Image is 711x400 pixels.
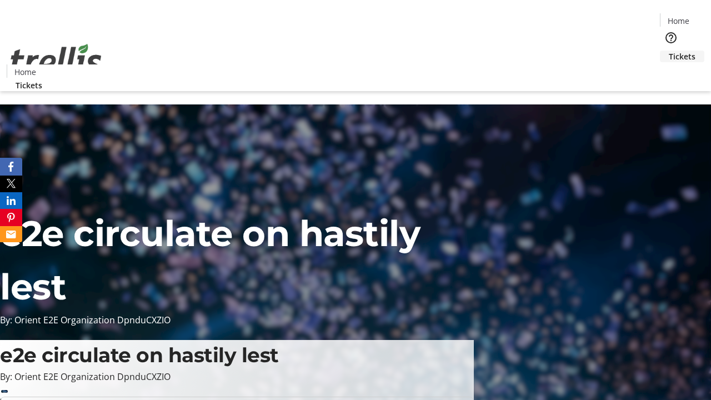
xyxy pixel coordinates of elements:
[660,62,682,84] button: Cart
[7,66,43,78] a: Home
[668,15,689,27] span: Home
[669,51,695,62] span: Tickets
[16,79,42,91] span: Tickets
[660,27,682,49] button: Help
[660,15,696,27] a: Home
[14,66,36,78] span: Home
[660,51,704,62] a: Tickets
[7,32,106,87] img: Orient E2E Organization DpnduCXZIO's Logo
[7,79,51,91] a: Tickets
